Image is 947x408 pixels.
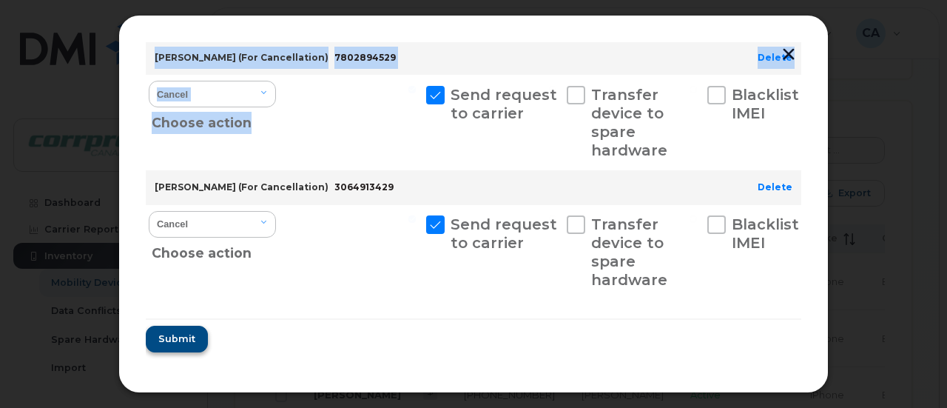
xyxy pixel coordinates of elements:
[591,86,667,159] span: Transfer device to spare hardware
[690,86,697,93] input: Blacklist IMEI
[732,215,799,252] span: Blacklist IMEI
[758,52,792,63] a: Delete
[549,86,556,93] input: Transfer device to spare hardware
[690,215,697,223] input: Blacklist IMEI
[451,86,557,122] span: Send request to carrier
[732,86,799,122] span: Blacklist IMEI
[334,52,396,63] span: 7802894529
[451,215,557,252] span: Send request to carrier
[334,181,394,193] span: 3064913429
[152,106,277,134] div: Choose action
[758,181,792,193] a: Delete
[155,52,328,63] strong: [PERSON_NAME] (For Cancellation)
[408,215,416,223] input: Send request to carrier
[152,236,277,264] div: Choose action
[408,86,416,93] input: Send request to carrier
[591,215,667,289] span: Transfer device to spare hardware
[155,181,328,193] strong: [PERSON_NAME] (For Cancellation)
[549,215,556,223] input: Transfer device to spare hardware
